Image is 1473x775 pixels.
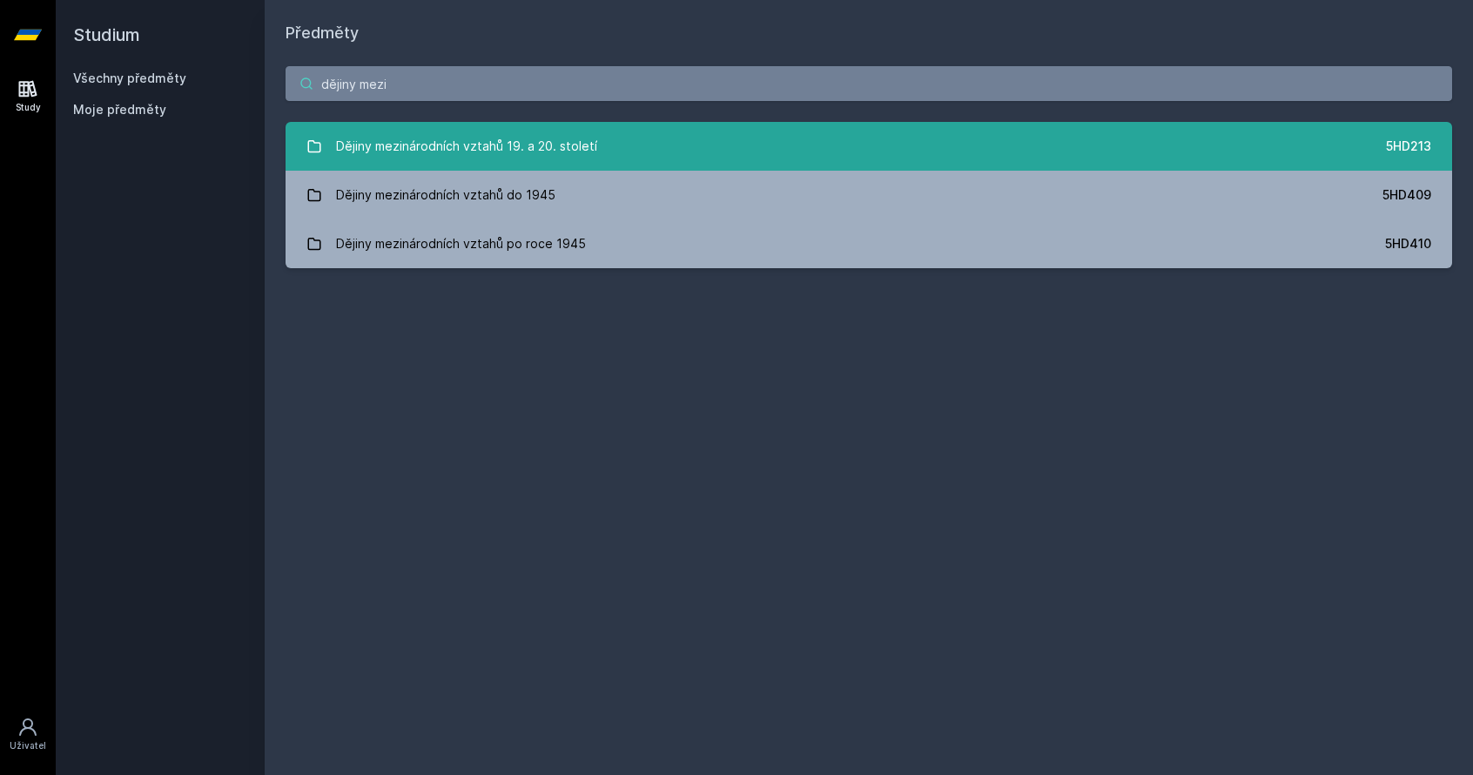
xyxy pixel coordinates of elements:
[1386,138,1431,155] div: 5HD213
[286,122,1452,171] a: Dějiny mezinárodních vztahů 19. a 20. století 5HD213
[10,739,46,752] div: Uživatel
[336,178,555,212] div: Dějiny mezinárodních vztahů do 1945
[286,171,1452,219] a: Dějiny mezinárodních vztahů do 1945 5HD409
[286,219,1452,268] a: Dějiny mezinárodních vztahů po roce 1945 5HD410
[16,101,41,114] div: Study
[336,129,597,164] div: Dějiny mezinárodních vztahů 19. a 20. století
[286,21,1452,45] h1: Předměty
[73,71,186,85] a: Všechny předměty
[1385,235,1431,253] div: 5HD410
[286,66,1452,101] input: Název nebo ident předmětu…
[73,101,166,118] span: Moje předměty
[3,708,52,761] a: Uživatel
[3,70,52,123] a: Study
[1382,186,1431,204] div: 5HD409
[336,226,586,261] div: Dějiny mezinárodních vztahů po roce 1945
